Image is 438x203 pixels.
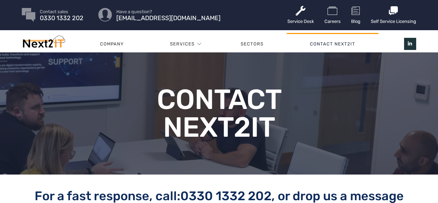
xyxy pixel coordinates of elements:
[116,9,221,14] span: Have a question?
[120,86,318,141] h1: Contact Next2IT
[40,16,83,20] span: 0330 1332 202
[170,34,195,54] a: Services
[218,34,287,54] a: Sectors
[116,16,221,20] span: [EMAIL_ADDRESS][DOMAIN_NAME]
[287,34,378,54] a: Contact Next2IT
[116,9,221,20] a: Have a question? [EMAIL_ADDRESS][DOMAIN_NAME]
[22,35,65,51] img: Next2IT
[40,9,83,20] a: Contact sales 0330 1332 202
[77,34,147,54] a: Company
[40,9,83,14] span: Contact sales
